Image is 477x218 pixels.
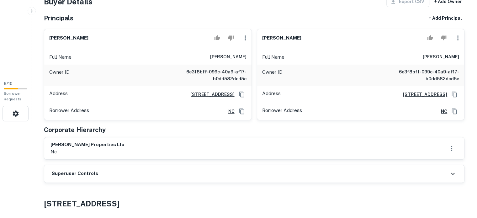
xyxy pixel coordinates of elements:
[210,53,246,61] h6: [PERSON_NAME]
[450,90,459,99] button: Copy Address
[436,108,447,115] a: NC
[262,53,284,61] p: Full Name
[237,107,246,116] button: Copy Address
[44,125,106,135] h5: Corporate Hierarchy
[384,68,459,82] h6: 6e3f8bff-099c-40a9-af17-b0dd582dcd5e
[398,91,447,98] a: [STREET_ADDRESS]
[223,108,235,115] a: NC
[44,198,464,209] h4: [STREET_ADDRESS]
[49,68,70,82] p: Owner ID
[52,170,98,177] h6: Superuser Controls
[425,32,436,44] button: Accept
[225,32,236,44] button: Reject
[450,107,459,116] button: Copy Address
[237,90,246,99] button: Copy Address
[262,68,283,82] p: Owner ID
[262,35,301,42] h6: [PERSON_NAME]
[446,168,477,198] iframe: Chat Widget
[171,68,246,82] h6: 6e3f8bff-099c-40a9-af17-b0dd582dcd5e
[49,90,68,99] p: Address
[44,13,73,23] h5: Principals
[262,107,302,116] p: Borrower Address
[4,81,13,86] span: 6 / 10
[438,32,449,44] button: Reject
[4,91,21,101] span: Borrower Requests
[426,13,464,24] button: + Add Principal
[185,91,235,98] a: [STREET_ADDRESS]
[423,53,459,61] h6: [PERSON_NAME]
[49,53,72,61] p: Full Name
[49,35,88,42] h6: [PERSON_NAME]
[50,148,124,156] p: nc
[212,32,223,44] button: Accept
[49,107,89,116] p: Borrower Address
[50,141,124,148] h6: [PERSON_NAME] properties llc
[262,90,281,99] p: Address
